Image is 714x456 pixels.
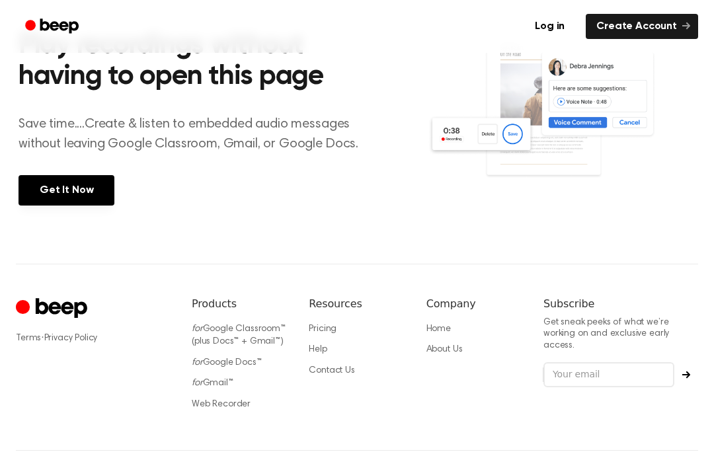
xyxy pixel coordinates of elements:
[192,358,262,367] a: forGoogle Docs™
[16,296,91,322] a: Cruip
[309,366,354,375] a: Contact Us
[543,317,698,352] p: Get sneak peeks of what we’re working on and exclusive early access.
[19,114,375,154] p: Save time....Create & listen to embedded audio messages without leaving Google Classroom, Gmail, ...
[309,296,405,312] h6: Resources
[426,296,522,312] h6: Company
[19,175,114,206] a: Get It Now
[674,371,698,379] button: Subscribe
[426,324,451,334] a: Home
[543,296,698,312] h6: Subscribe
[192,379,203,388] i: for
[192,296,288,312] h6: Products
[522,11,578,42] a: Log in
[586,14,698,39] a: Create Account
[16,334,41,343] a: Terms
[192,379,233,388] a: forGmail™
[428,26,695,204] img: Voice Comments on Docs and Recording Widget
[192,400,251,409] a: Web Recorder
[309,345,327,354] a: Help
[192,358,203,367] i: for
[543,362,674,387] input: Your email
[44,334,98,343] a: Privacy Policy
[426,345,463,354] a: About Us
[192,324,286,347] a: forGoogle Classroom™ (plus Docs™ + Gmail™)
[309,324,337,334] a: Pricing
[16,332,171,345] div: ·
[16,14,91,40] a: Beep
[192,324,203,334] i: for
[19,30,375,93] h2: Play recordings without having to open this page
